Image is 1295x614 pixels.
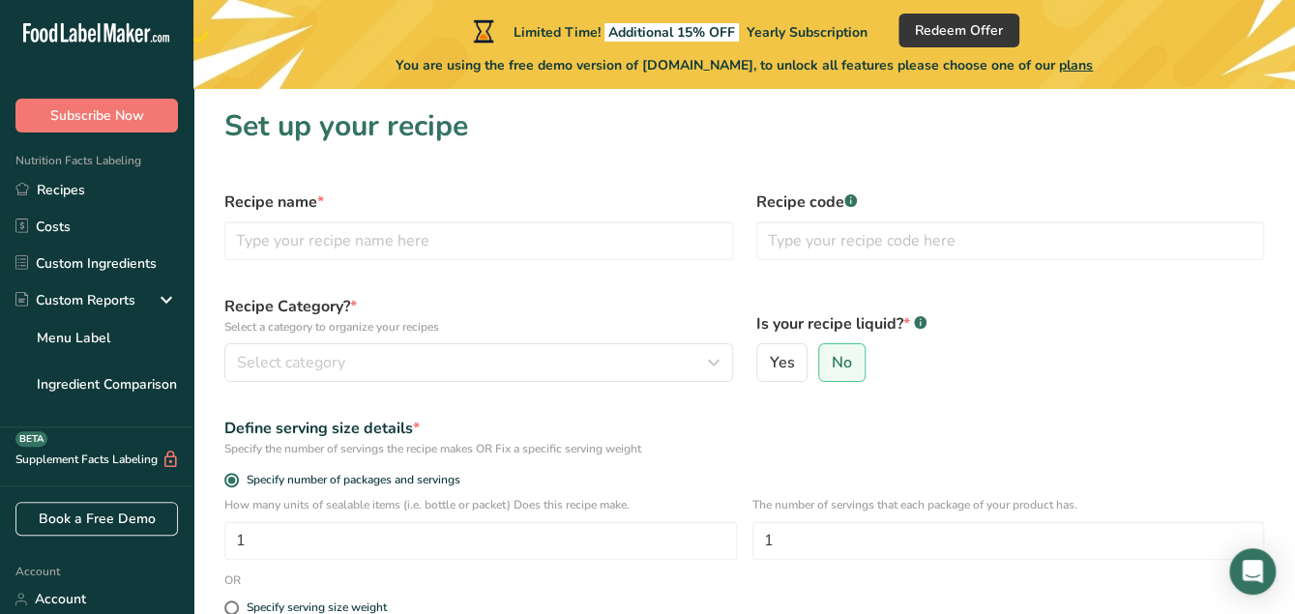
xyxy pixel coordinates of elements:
[756,312,1265,336] label: Is your recipe liquid?
[224,190,733,214] label: Recipe name
[752,496,1265,513] p: The number of servings that each package of your product has.
[224,496,737,513] p: How many units of sealable items (i.e. bottle or packet) Does this recipe make.
[604,23,739,42] span: Additional 15% OFF
[224,343,733,382] button: Select category
[224,417,1264,440] div: Define serving size details
[832,353,852,372] span: No
[1229,548,1276,595] div: Open Intercom Messenger
[747,23,868,42] span: Yearly Subscription
[15,502,178,536] a: Book a Free Demo
[224,318,733,336] p: Select a category to organize your recipes
[898,14,1019,47] button: Redeem Offer
[756,221,1265,260] input: Type your recipe code here
[239,473,460,487] span: Specify number of packages and servings
[1059,56,1093,74] span: plans
[224,440,1264,457] div: Specify the number of servings the recipe makes OR Fix a specific serving weight
[224,221,733,260] input: Type your recipe name here
[224,104,1264,148] h1: Set up your recipe
[469,19,868,43] div: Limited Time!
[15,99,178,132] button: Subscribe Now
[50,105,144,126] span: Subscribe Now
[915,20,1003,41] span: Redeem Offer
[396,55,1093,75] span: You are using the free demo version of [DOMAIN_NAME], to unlock all features please choose one of...
[237,351,345,374] span: Select category
[224,295,733,336] label: Recipe Category?
[15,290,135,310] div: Custom Reports
[15,431,47,447] div: BETA
[769,353,794,372] span: Yes
[756,190,1265,214] label: Recipe code
[213,571,252,589] div: OR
